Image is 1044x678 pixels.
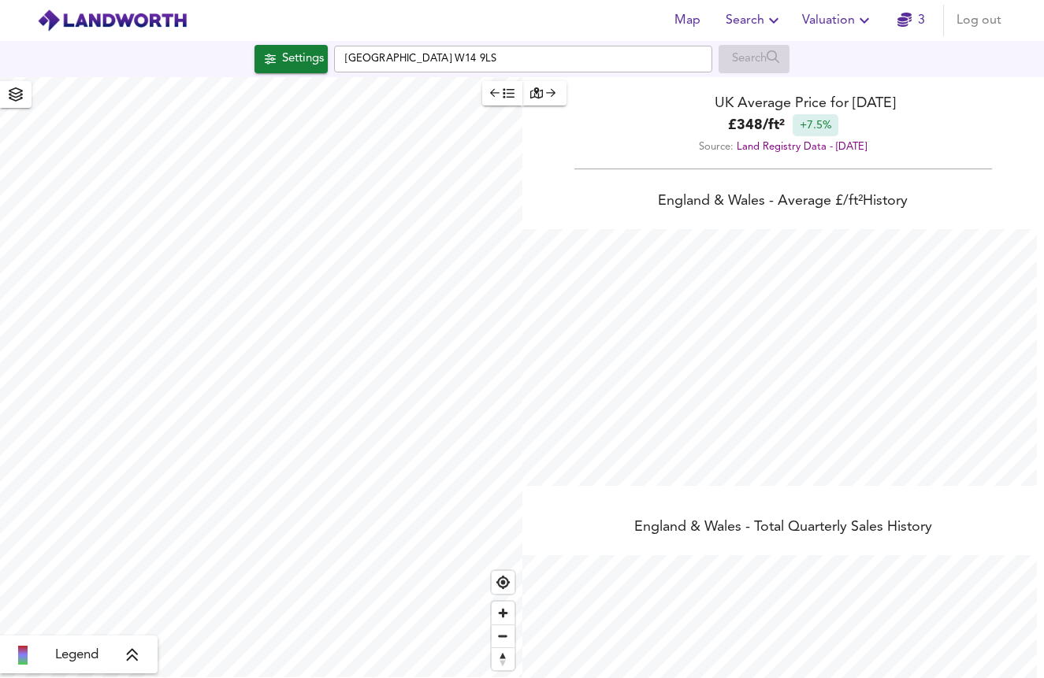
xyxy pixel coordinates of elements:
[492,625,515,647] span: Zoom out
[793,114,838,136] div: +7.5%
[282,49,324,69] div: Settings
[669,9,707,31] span: Map
[334,46,712,72] input: Enter a location...
[254,45,328,73] button: Settings
[492,602,515,624] button: Zoom in
[492,571,515,594] button: Find my location
[719,45,790,73] div: Enable a Source before running a Search
[796,5,880,36] button: Valuation
[726,9,783,31] span: Search
[728,115,785,136] b: £ 348 / ft²
[950,5,1008,36] button: Log out
[886,5,937,36] button: 3
[254,45,328,73] div: Click to configure Search Settings
[492,624,515,647] button: Zoom out
[719,5,790,36] button: Search
[55,646,98,665] span: Legend
[957,9,1001,31] span: Log out
[37,9,188,32] img: logo
[802,9,874,31] span: Valuation
[737,142,867,152] a: Land Registry Data - [DATE]
[897,9,925,31] a: 3
[492,647,515,670] button: Reset bearing to north
[663,5,713,36] button: Map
